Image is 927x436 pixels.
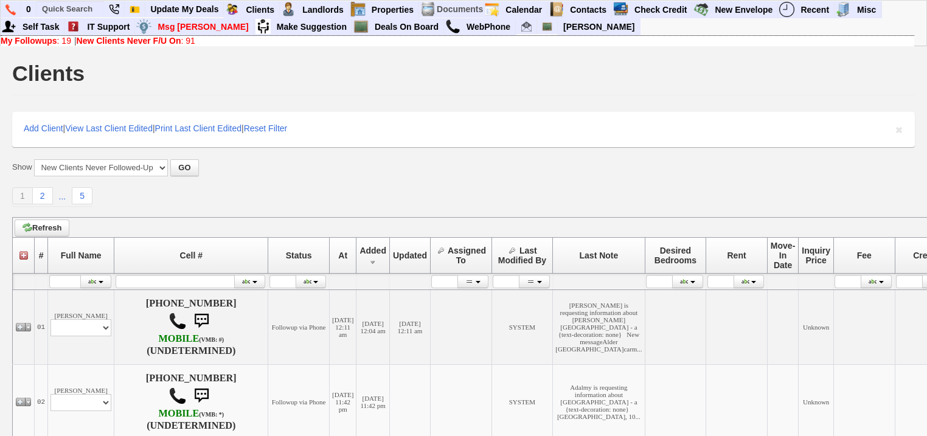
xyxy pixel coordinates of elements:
img: phone.png [5,4,16,15]
img: su2.jpg [255,19,271,34]
td: [PERSON_NAME] is requesting information about [PERSON_NAME][GEOGRAPHIC_DATA] - a {text-decoration... [553,289,645,364]
td: [DATE] 12:11 am [389,289,430,364]
a: ... [53,189,72,204]
a: 5 [72,187,92,204]
h4: [PHONE_NUMBER] (UNDETERMINED) [117,298,265,356]
a: Misc [852,2,881,18]
a: Make Suggestion [272,19,352,35]
span: Rent [727,251,746,260]
img: sms.png [189,309,214,333]
a: Self Task [18,19,64,35]
b: AT&T Wireless [158,333,224,344]
img: sms.png [189,384,214,408]
font: (VMB: #) [199,336,224,343]
img: phone22.png [109,4,119,15]
span: At [338,251,347,260]
img: recent.png [779,2,794,17]
span: Desired Bedrooms [654,246,696,265]
img: call.png [168,387,187,405]
img: chalkboard.png [542,21,552,32]
a: Properties [367,2,419,18]
img: landlord.png [281,2,296,17]
b: Verizon Wireless [158,408,224,419]
td: [PERSON_NAME] [48,289,114,364]
img: Bookmark.png [130,4,140,15]
a: [PERSON_NAME] [558,19,639,35]
a: Msg [PERSON_NAME] [153,19,254,35]
a: Reset Filter [244,123,288,133]
span: Last Modified By [498,246,546,265]
img: gmoney.png [693,2,709,17]
span: Status [286,251,312,260]
img: docs.png [420,2,436,17]
img: creditreport.png [613,2,628,17]
a: 2 [33,187,53,204]
img: call.png [168,312,187,330]
a: Print Last Client Edited [155,123,241,133]
td: SYSTEM [491,289,553,364]
a: Calendar [501,2,547,18]
a: Clients [241,2,280,18]
a: Add Client [24,123,63,133]
div: | | | [12,112,915,147]
font: (VMB: *) [199,411,224,418]
span: Added [359,246,386,255]
img: money.png [136,19,151,34]
td: Followup via Phone [268,289,330,364]
a: View Last Client Edited [65,123,153,133]
font: MOBILE [158,408,199,419]
td: Unknown [799,289,834,364]
a: My Followups: 19 [1,36,71,46]
a: New Envelope [710,2,778,18]
font: MOBILE [158,333,199,344]
a: Contacts [565,2,612,18]
span: Updated [393,251,427,260]
img: appt_icon.png [484,2,499,17]
label: Show [12,162,32,173]
img: officebldg.png [836,2,851,17]
img: help2.png [66,19,81,34]
input: Quick Search [37,1,104,16]
a: 0 [21,1,36,17]
img: call.png [445,19,460,34]
a: Recent [796,2,835,18]
img: chalkboard.png [353,19,369,34]
a: Check Credit [630,2,692,18]
span: Fee [857,251,872,260]
a: WebPhone [462,19,516,35]
div: | [1,36,914,46]
span: Move-In Date [771,241,795,270]
a: Refresh [15,220,69,237]
th: # [35,237,48,273]
a: Landlords [297,2,349,18]
b: New Clients Never F/U On [77,36,181,46]
button: GO [170,159,198,176]
font: Msg [PERSON_NAME] [158,22,248,32]
img: clients.png [224,2,240,17]
h4: [PHONE_NUMBER] (UNDETERMINED) [117,373,265,431]
a: Deals On Board [370,19,444,35]
td: Documents [436,1,484,18]
img: myadd.png [1,19,16,34]
td: [DATE] 12:04 am [356,289,390,364]
img: properties.png [350,2,366,17]
img: contact.png [549,2,564,17]
td: [DATE] 12:11 am [329,289,356,364]
span: Cell # [180,251,203,260]
a: New Clients Never F/U On: 91 [77,36,195,46]
a: 1 [12,187,33,204]
span: Assigned To [448,246,486,265]
img: Renata@HomeSweetHomeProperties.com [521,21,532,32]
span: Full Name [61,251,102,260]
td: 01 [35,289,48,364]
span: Inquiry Price [802,246,830,265]
span: Last Note [580,251,619,260]
a: Update My Deals [145,1,224,17]
h1: Clients [12,63,85,85]
a: IT Support [82,19,135,35]
b: My Followups [1,36,57,46]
